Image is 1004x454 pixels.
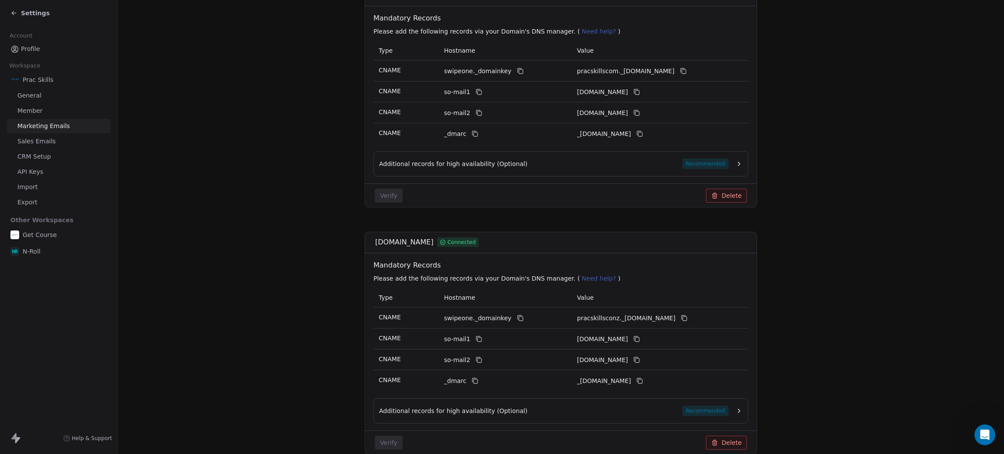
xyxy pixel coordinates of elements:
[974,424,995,445] iframe: Intercom live chat
[7,134,110,149] a: Sales Emails
[706,189,747,203] button: Delete
[23,247,41,256] span: N-Roll
[379,376,401,383] span: CNAME
[444,129,466,139] span: _dmarc
[17,152,51,161] span: CRM Setup
[21,9,50,17] span: Settings
[150,14,166,30] div: Close
[39,132,58,141] div: Mrinal
[444,356,470,365] span: so-mail2
[379,293,434,302] p: Type
[373,260,752,271] span: Mandatory Records
[17,167,43,176] span: API Keys
[9,115,165,148] div: Profile image for MrinalHi, The campaign "GC AU Checkin + Fresh Options [DATE] [AU]" has been sto...
[379,88,401,95] span: CNAME
[444,314,512,323] span: swipeone._domainkey
[72,294,102,300] span: Messages
[706,436,747,450] button: Delete
[9,152,166,176] div: Send us a message
[17,198,37,207] span: Export
[577,356,628,365] span: pracskillsconz2.swipeone.email
[34,14,51,31] img: Profile image for Mrinal
[379,314,401,321] span: CNAME
[7,195,110,210] a: Export
[444,294,475,301] span: Hostname
[379,159,743,169] button: Additional records for high availability (Optional)Recommended
[10,230,19,239] img: gc-on-white.png
[21,44,40,54] span: Profile
[582,275,616,282] span: Need help?
[51,14,68,31] img: Profile image for Harinder
[577,88,628,97] span: pracskillscom1.swipeone.email
[444,108,470,118] span: so-mail2
[7,149,110,164] a: CRM Setup
[379,335,401,342] span: CNAME
[577,67,675,76] span: pracskillscom._domainkey.swipeone.email
[17,122,70,131] span: Marketing Emails
[10,75,19,84] img: PracSkills%20Email%20Display%20Picture.png
[379,406,743,416] button: Additional records for high availability (Optional)Recommended
[17,14,35,31] img: Profile image for Siddarth
[17,77,157,91] p: How can we help?
[18,123,35,140] img: Profile image for Mrinal
[448,238,476,246] span: Connected
[682,406,729,416] span: Recommended
[379,46,434,55] p: Type
[19,294,39,300] span: Home
[18,160,146,169] div: Send us a message
[10,247,19,256] img: Profile%20Image%20(1).png
[444,47,475,54] span: Hostname
[373,274,752,283] p: Please add the following records via your Domain's DNS manager. ( )
[444,67,512,76] span: swipeone._domainkey
[577,47,594,54] span: Value
[7,42,110,56] a: Profile
[7,119,110,133] a: Marketing Emails
[577,108,628,118] span: pracskillscom2.swipeone.email
[9,102,166,148] div: Recent messageProfile image for MrinalHi, The campaign "GC AU Checkin + Fresh Options [DATE] [AU]...
[577,294,594,301] span: Value
[373,27,752,36] p: Please add the following records via your Domain's DNS manager. ( )
[7,88,110,103] a: General
[375,189,403,203] button: Verify
[379,356,401,363] span: CNAME
[17,62,157,77] p: Hi [PERSON_NAME]
[375,237,434,247] span: [DOMAIN_NAME]
[577,314,675,323] span: pracskillsconz._domainkey.swipeone.email
[577,376,631,386] span: _dmarc.swipeone.email
[23,230,57,239] span: Get Course
[72,435,112,442] span: Help & Support
[17,91,41,100] span: General
[7,165,110,179] a: API Keys
[6,29,36,42] span: Account
[6,59,44,72] span: Workspace
[577,335,628,344] span: pracskillsconz1.swipeone.email
[7,180,110,194] a: Import
[17,106,43,115] span: Member
[444,376,466,386] span: _dmarc
[7,213,77,227] span: Other Workspaces
[17,183,37,192] span: Import
[58,272,116,307] button: Messages
[444,335,470,344] span: so-mail1
[379,407,528,415] span: Additional records for high availability (Optional)
[10,9,50,17] a: Settings
[682,159,729,169] span: Recommended
[59,132,84,141] div: • [DATE]
[577,129,631,139] span: _dmarc.swipeone.email
[582,28,616,35] span: Need help?
[17,137,56,146] span: Sales Emails
[373,13,752,24] span: Mandatory Records
[379,67,401,74] span: CNAME
[379,159,528,168] span: Additional records for high availability (Optional)
[138,294,152,300] span: Help
[375,436,403,450] button: Verify
[23,75,54,84] span: Prac Skills
[379,108,401,115] span: CNAME
[379,129,401,136] span: CNAME
[39,123,336,130] span: Hi, The campaign "GC AU Checkin + Fresh Options [DATE] [AU]" has been stopped. Please check.
[63,435,112,442] a: Help & Support
[7,104,110,118] a: Member
[116,272,174,307] button: Help
[18,110,156,119] div: Recent message
[444,88,470,97] span: so-mail1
